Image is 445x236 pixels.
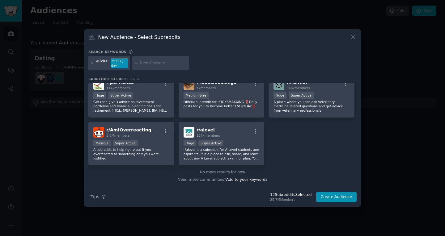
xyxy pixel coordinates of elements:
span: Tips [91,194,99,200]
div: Super Active [198,140,223,146]
span: 3.6M members [106,134,130,137]
div: Super Active [113,140,138,146]
img: looksmaxxing0 [184,79,194,90]
p: A subreddit to help figure out if you overreacted to something or if you were justified [93,147,169,160]
img: portfolios [93,79,104,90]
span: 348k members [286,86,310,90]
img: AmIOverreacting [93,127,104,138]
div: advice [96,58,108,68]
span: 23 / 24 [130,77,140,81]
div: Medium Size [184,92,209,99]
input: New Keyword [140,60,187,66]
span: r/ alevel [197,127,215,132]
div: Super Active [108,92,133,99]
span: Subreddit Results [88,77,128,81]
h3: New Audience - Select Subreddits [98,34,180,40]
div: 25.7M Members [270,197,311,202]
span: 1k members [197,86,216,90]
div: Huge [273,92,286,99]
p: Official subreddit for LOOKSMAXXING ‼️Daily posts for you to become better EVERYDAY‼️ [184,100,260,108]
p: A place where you can ask veterinary medicine related questions and get advice from veterinary pr... [273,100,350,113]
span: r/ AmIOverreacting [106,127,151,132]
span: 167k members [197,134,220,137]
p: r/alevel is a subreddit for A Level students and aspirants. It is a place to ask, share, and lear... [184,147,260,160]
button: Create Audience [316,192,357,202]
h3: Search keywords [88,50,126,54]
div: Need more communities? [88,175,357,183]
span: 114k members [106,86,130,90]
div: 25337 / day [111,58,128,68]
button: Tips [88,192,108,202]
span: r/ looksmaxxing0 [197,80,237,85]
img: AskVet [273,79,284,90]
span: r/ portfolios [106,80,134,85]
div: Super Active [289,92,314,99]
img: alevel [184,127,194,138]
p: Get (and give!) advice on investment portfolios and financial planning goals for retirement (401k... [93,100,169,113]
div: Huge [93,92,106,99]
div: No more results for now [88,170,357,175]
div: 12 Subreddit s Selected [270,192,311,198]
div: Massive [93,140,111,146]
div: Huge [184,140,197,146]
span: r/ AskVet [286,80,307,85]
span: Add to your keywords [226,177,267,182]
